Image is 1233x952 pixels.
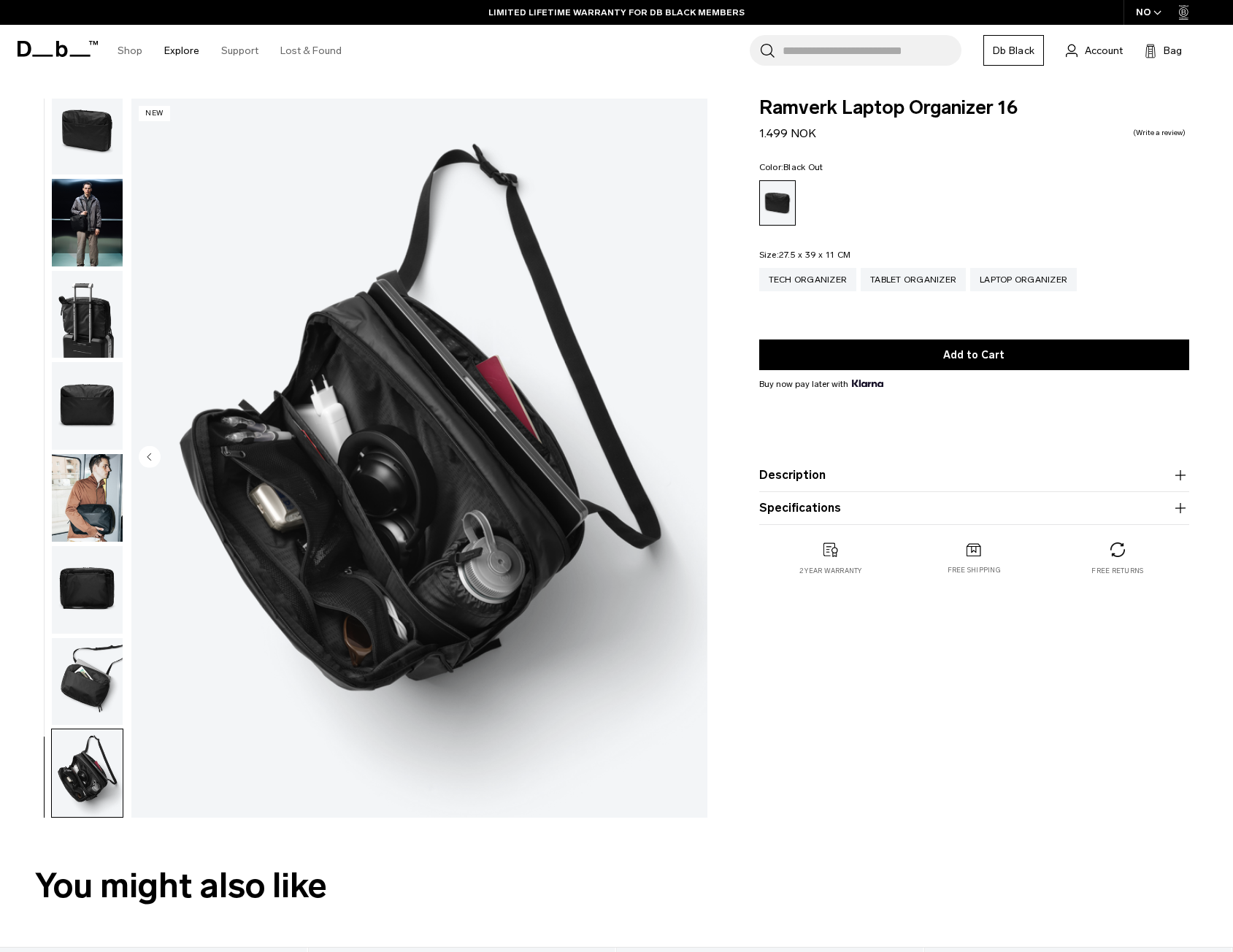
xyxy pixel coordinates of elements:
[51,361,123,450] button: Ramverk Laptop Organizer 16" Black Out
[139,106,170,121] p: New
[759,126,816,140] span: 1.499 NOK
[35,860,1198,912] h2: You might also like
[1133,129,1186,137] a: Write a review
[779,250,850,260] span: 27.5 x 39 x 11 CM
[118,25,142,77] a: Shop
[759,499,1189,517] button: Specifications
[51,178,123,267] button: Ramverk Laptop Organizer 16" Black Out
[52,546,123,634] img: Ramverk Laptop Organizer 16" Black Out
[51,637,123,726] button: Ramverk Laptop Organizer 16" Black Out
[52,179,123,266] img: Ramverk Laptop Organizer 16" Black Out
[948,565,1001,575] p: Free shipping
[783,162,823,172] span: Black Out
[759,339,1189,370] button: Add to Cart
[164,25,199,77] a: Explore
[52,729,123,817] img: Ramverk Laptop Organizer 16" Black Out
[107,25,353,77] nav: Main Navigation
[759,250,851,259] legend: Size:
[1091,566,1143,576] p: Free returns
[280,25,342,77] a: Lost & Found
[799,566,862,576] p: 2 year warranty
[52,362,123,450] img: Ramverk Laptop Organizer 16" Black Out
[970,268,1077,291] a: Laptop Organizer
[861,268,966,291] a: Tablet Organizer
[759,180,796,226] a: Black Out
[52,638,123,726] img: Ramverk Laptop Organizer 16" Black Out
[852,380,883,387] img: {"height" => 20, "alt" => "Klarna"}
[131,99,707,818] img: Ramverk Laptop Organizer 16" Black Out
[983,35,1044,66] a: Db Black
[759,99,1189,118] span: Ramverk Laptop Organizer 16
[759,467,1189,484] button: Description
[51,453,123,542] button: Ramverk Laptop Organizer 16" Black Out
[131,99,707,818] li: 8 / 8
[52,87,123,174] img: Ramverk Laptop Organizer 16" Black Out
[52,271,123,358] img: Ramverk Laptop Organizer 16" Black Out
[51,86,123,175] button: Ramverk Laptop Organizer 16" Black Out
[1164,43,1182,58] span: Bag
[759,268,857,291] a: Tech Organizer
[51,729,123,818] button: Ramverk Laptop Organizer 16" Black Out
[759,163,823,172] legend: Color:
[1145,42,1182,59] button: Bag
[52,454,123,542] img: Ramverk Laptop Organizer 16" Black Out
[759,377,883,391] span: Buy now pay later with
[51,545,123,634] button: Ramverk Laptop Organizer 16" Black Out
[1066,42,1123,59] a: Account
[221,25,258,77] a: Support
[1085,43,1123,58] span: Account
[488,6,745,19] a: LIMITED LIFETIME WARRANTY FOR DB BLACK MEMBERS
[139,445,161,470] button: Previous slide
[51,270,123,359] button: Ramverk Laptop Organizer 16" Black Out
